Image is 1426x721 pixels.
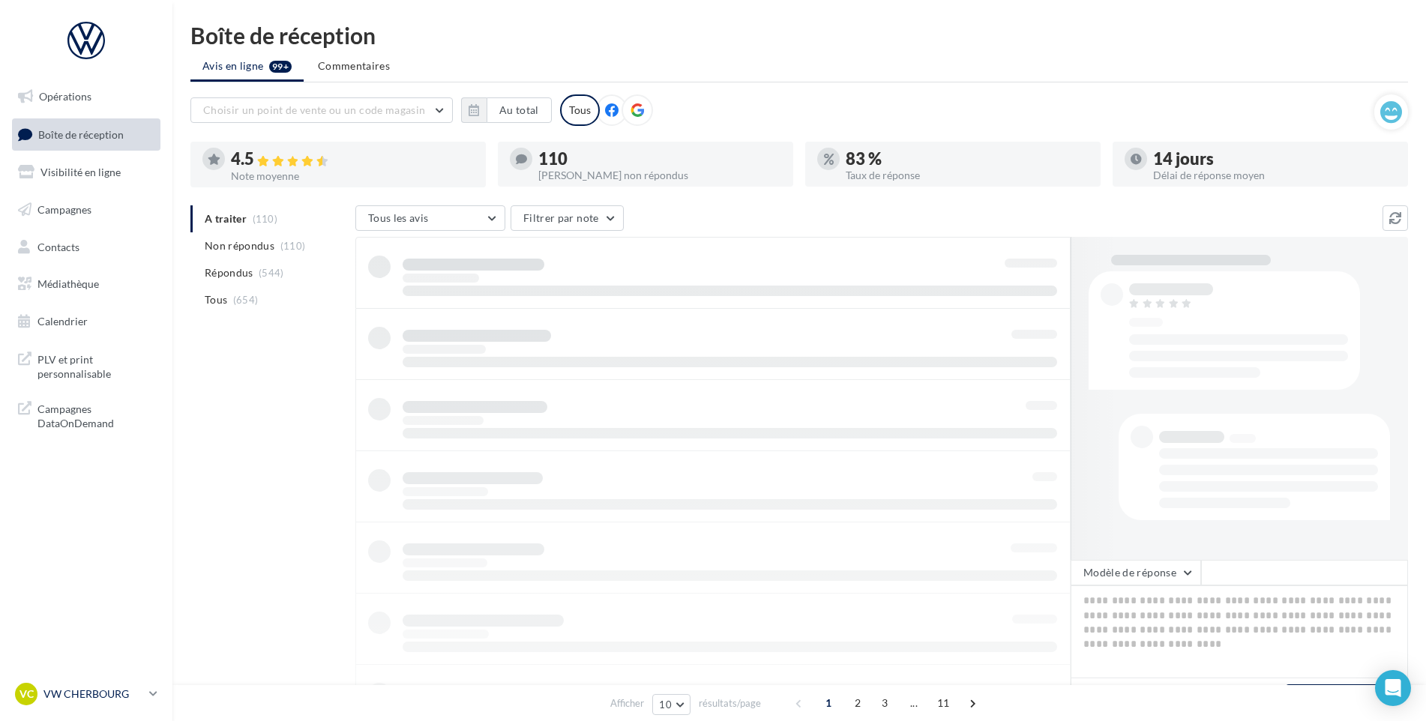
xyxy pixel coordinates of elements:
span: (654) [233,294,259,306]
p: VW CHERBOURG [43,687,143,702]
a: Opérations [9,81,163,112]
div: [PERSON_NAME] non répondus [538,170,781,181]
span: Afficher [610,696,644,711]
span: 3 [873,691,897,715]
button: Tous les avis [355,205,505,231]
a: VC VW CHERBOURG [12,680,160,708]
div: Tous [560,94,600,126]
span: Tous [205,292,227,307]
a: Médiathèque [9,268,163,300]
span: Tous les avis [368,211,429,224]
span: ... [902,691,926,715]
div: Taux de réponse [846,170,1089,181]
span: Contacts [37,240,79,253]
button: Choisir un point de vente ou un code magasin [190,97,453,123]
div: Délai de réponse moyen [1153,170,1396,181]
span: Répondus [205,265,253,280]
span: résultats/page [699,696,761,711]
span: 2 [846,691,870,715]
a: Boîte de réception [9,118,163,151]
span: Visibilité en ligne [40,166,121,178]
a: Campagnes DataOnDemand [9,393,163,437]
span: Choisir un point de vente ou un code magasin [203,103,425,116]
span: Commentaires [318,59,390,72]
span: (110) [280,240,306,252]
button: Au total [461,97,552,123]
div: Note moyenne [231,171,474,181]
span: 1 [816,691,840,715]
button: Au total [487,97,552,123]
a: Calendrier [9,306,163,337]
span: 11 [931,691,956,715]
button: 10 [652,694,691,715]
span: Boîte de réception [38,127,124,140]
span: 10 [659,699,672,711]
span: VC [19,687,34,702]
button: Filtrer par note [511,205,624,231]
span: Campagnes [37,203,91,216]
a: PLV et print personnalisable [9,343,163,387]
div: Open Intercom Messenger [1375,670,1411,706]
span: (544) [259,267,284,279]
div: Boîte de réception [190,24,1408,46]
a: Contacts [9,232,163,263]
span: Campagnes DataOnDemand [37,399,154,431]
button: Modèle de réponse [1071,560,1201,585]
div: 83 % [846,151,1089,167]
span: PLV et print personnalisable [37,349,154,381]
div: 4.5 [231,151,474,168]
span: Non répondus [205,238,274,253]
span: Médiathèque [37,277,99,290]
div: 14 jours [1153,151,1396,167]
div: 110 [538,151,781,167]
span: Calendrier [37,315,88,328]
a: Campagnes [9,194,163,226]
a: Visibilité en ligne [9,157,163,188]
span: Opérations [39,90,91,103]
